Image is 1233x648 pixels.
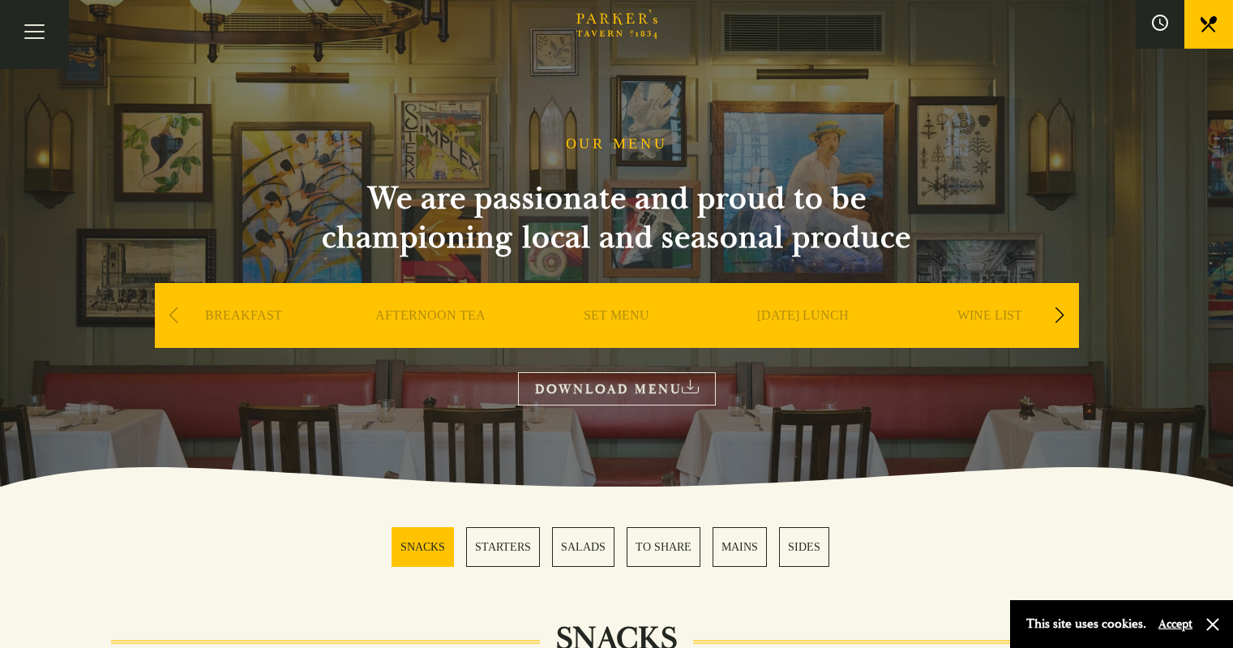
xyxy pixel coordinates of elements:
[714,283,893,397] div: 4 / 9
[1026,612,1146,636] p: This site uses cookies.
[466,527,540,567] a: 2 / 6
[627,527,700,567] a: 4 / 6
[779,527,829,567] a: 6 / 6
[163,298,185,333] div: Previous slide
[566,135,668,153] h1: OUR MENU
[293,179,941,257] h2: We are passionate and proud to be championing local and seasonal produce
[375,307,486,372] a: AFTERNOON TEA
[205,307,282,372] a: BREAKFAST
[901,283,1079,397] div: 5 / 9
[1205,616,1221,633] button: Close and accept
[155,283,333,397] div: 1 / 9
[757,307,849,372] a: [DATE] LUNCH
[341,283,520,397] div: 2 / 9
[584,307,649,372] a: SET MENU
[1158,616,1192,632] button: Accept
[518,372,716,406] a: DOWNLOAD MENU
[713,527,767,567] a: 5 / 6
[1049,298,1071,333] div: Next slide
[552,527,614,567] a: 3 / 6
[392,527,454,567] a: 1 / 6
[957,307,1022,372] a: WINE LIST
[528,283,706,397] div: 3 / 9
